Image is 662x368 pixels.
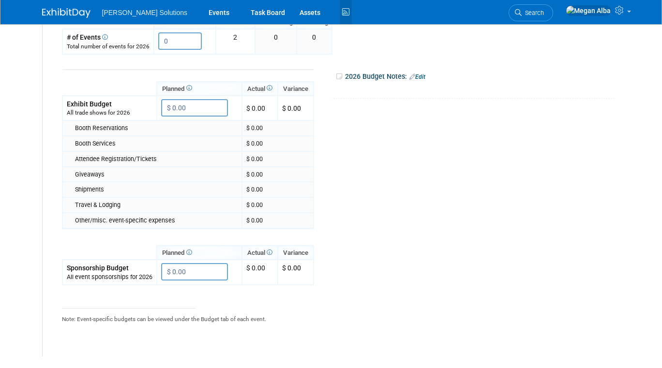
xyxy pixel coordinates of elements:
[522,9,544,16] span: Search
[282,104,301,112] span: $ 0.00
[242,120,314,136] td: $ 0.00
[67,99,152,109] div: Exhibit Budget
[42,8,90,18] img: ExhibitDay
[102,9,188,16] span: [PERSON_NAME] Solutions
[75,216,238,225] div: Other/misc. event-specific expenses
[157,246,242,260] th: Planned
[242,182,314,197] td: $ 0.00
[216,29,255,54] td: 2
[75,139,238,148] div: Booth Services
[242,167,314,182] td: $ 0.00
[255,29,297,54] td: 0
[242,82,278,96] th: Actual
[566,5,611,16] img: Megan Alba
[67,32,150,42] div: # of Events
[282,264,301,272] span: $ 0.00
[75,170,238,179] div: Giveaways
[75,155,238,163] div: Attendee Registration/Tickets
[242,260,278,285] td: $ 0.00
[67,263,152,273] div: Sponsorship Budget
[67,273,152,281] div: All event sponsorships for 2026
[278,246,314,260] th: Variance
[157,82,242,96] th: Planned
[75,124,238,132] div: Booth Reservations
[242,151,314,167] td: $ 0.00
[75,201,238,209] div: Travel & Lodging
[242,197,314,213] td: $ 0.00
[67,109,152,117] div: All trade shows for 2026
[75,185,238,194] div: Shipments
[242,136,314,151] td: $ 0.00
[409,74,425,80] a: Edit
[297,29,332,54] td: 0
[62,302,314,310] div: _______________________________________________________
[62,310,314,356] div: Note: Event-specific budgets can be viewed under the Budget tab of each event.
[242,246,278,260] th: Actual
[242,96,278,120] td: $ 0.00
[67,43,150,51] div: Total number of events for 2026
[242,213,314,228] td: $ 0.00
[278,82,314,96] th: Variance
[335,69,615,84] div: 2026 Budget Notes:
[509,4,553,21] a: Search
